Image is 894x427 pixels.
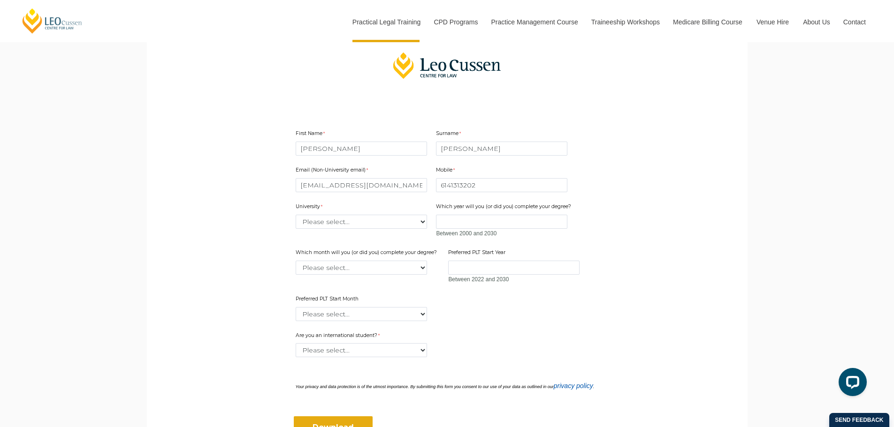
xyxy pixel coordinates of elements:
select: Are you an international student? [296,343,427,357]
select: University [296,215,427,229]
select: Which month will you (or did you) complete your degree? [296,261,427,275]
a: Medicare Billing Course [666,2,749,42]
a: Traineeship Workshops [584,2,666,42]
input: Email (Non-University email) [296,178,427,192]
a: privacy policy [554,382,593,390]
a: CPD Programs [427,2,484,42]
label: Which year will you (or did you) complete your degree? [436,203,573,212]
a: Contact [836,2,873,42]
a: Practice Management Course [484,2,584,42]
input: Preferred PLT Start Year [448,261,580,275]
label: Which month will you (or did you) complete your degree? [296,249,439,258]
label: Surname [436,130,463,139]
label: Preferred PLT Start Month [296,295,361,305]
input: Surname [436,142,567,156]
input: Which year will you (or did you) complete your degree? [436,215,567,229]
span: Between 2022 and 2030 [448,276,509,283]
label: First Name [296,130,327,139]
iframe: LiveChat chat widget [831,364,871,404]
a: About Us [796,2,836,42]
label: Preferred PLT Start Year [448,249,508,258]
a: Venue Hire [749,2,796,42]
a: [PERSON_NAME] Centre for Law [21,7,84,34]
a: Practical Legal Training [345,2,427,42]
input: First Name [296,142,427,156]
i: Your privacy and data protection is of the utmost importance. By submitting this form you consent... [296,384,595,389]
span: Between 2000 and 2030 [436,230,497,237]
label: Email (Non-University email) [296,166,370,176]
select: Preferred PLT Start Month [296,307,427,321]
label: Are you an international student? [296,332,390,341]
label: University [296,203,325,212]
label: Mobile [436,166,457,176]
input: Mobile [436,178,567,192]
